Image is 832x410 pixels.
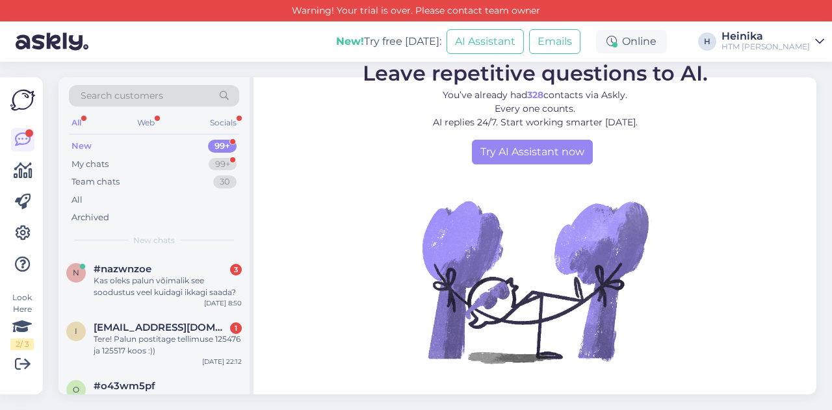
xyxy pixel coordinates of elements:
[71,175,120,188] div: Team chats
[363,88,708,129] p: You’ve already had contacts via Askly. Every one counts. AI replies 24/7. Start working smarter [...
[10,292,34,350] div: Look Here
[94,392,242,404] div: tere
[135,114,157,131] div: Web
[208,140,237,153] div: 99+
[81,89,163,103] span: Search customers
[447,29,524,54] button: AI Assistant
[94,333,242,357] div: Tere! Palun postitage tellimuse 125476 ja 125517 koos :))
[73,385,79,394] span: o
[209,158,237,171] div: 99+
[230,264,242,275] div: 3
[529,29,580,54] button: Emails
[94,380,155,392] span: #o43wm5pf
[94,275,242,298] div: Kas oleks palun võimalik see soodustus veel kuidagi ikkagi saada?
[721,31,810,42] div: Heinika
[133,235,175,246] span: New chats
[202,357,242,366] div: [DATE] 22:12
[207,114,239,131] div: Socials
[75,326,77,336] span: i
[73,268,79,277] span: n
[69,114,84,131] div: All
[213,175,237,188] div: 30
[71,211,109,224] div: Archived
[204,298,242,308] div: [DATE] 8:50
[10,339,34,350] div: 2 / 3
[71,194,83,207] div: All
[721,42,810,52] div: HTM [PERSON_NAME]
[336,34,441,49] div: Try free [DATE]:
[527,89,543,101] b: 328
[94,322,229,333] span: info@businessart.ee
[418,164,652,398] img: No Chat active
[230,322,242,334] div: 1
[363,60,708,86] span: Leave repetitive questions to AI.
[71,158,109,171] div: My chats
[721,31,824,52] a: HeinikaHTM [PERSON_NAME]
[10,88,35,112] img: Askly Logo
[71,140,92,153] div: New
[596,30,667,53] div: Online
[698,32,716,51] div: H
[94,263,151,275] span: #nazwnzoe
[472,140,593,164] a: Try AI Assistant now
[336,35,364,47] b: New!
